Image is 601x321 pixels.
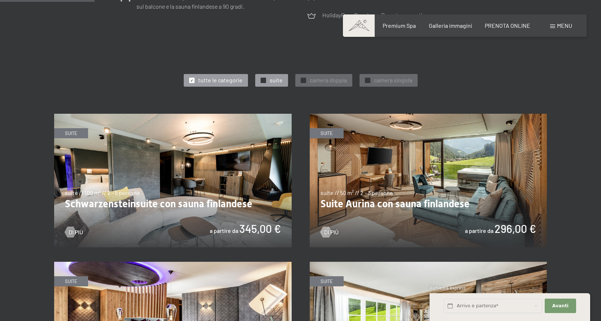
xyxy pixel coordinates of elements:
[545,299,576,313] button: Avanti
[270,76,283,84] span: suite
[557,22,572,29] span: Menu
[383,22,416,29] a: Premium Spa
[366,78,369,83] span: ✓
[321,228,339,236] a: Di più
[485,22,530,29] a: PRENOTA ONLINE
[429,22,472,29] a: Galleria immagini
[310,114,547,247] img: Suite Aurina con sauna finlandese
[322,10,425,20] p: HolidayPass Premium – Bus e treno gratis
[310,76,347,84] span: camera doppia
[54,114,292,247] img: Schwarzensteinsuite con sauna finlandese
[190,78,193,83] span: ✓
[310,114,547,118] a: Suite Aurina con sauna finlandese
[54,114,292,118] a: Schwarzensteinsuite con sauna finlandese
[310,262,547,266] a: Chaletsuite con biosauna
[374,76,412,84] span: camera singola
[54,262,292,266] a: Romantic Suite con biosauna
[430,285,466,291] span: Richiesta express
[552,303,569,309] span: Avanti
[69,228,83,236] span: Di più
[324,228,339,236] span: Di più
[65,228,83,236] a: Di più
[302,78,305,83] span: ✓
[198,76,243,84] span: tutte le categorie
[262,78,265,83] span: ✓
